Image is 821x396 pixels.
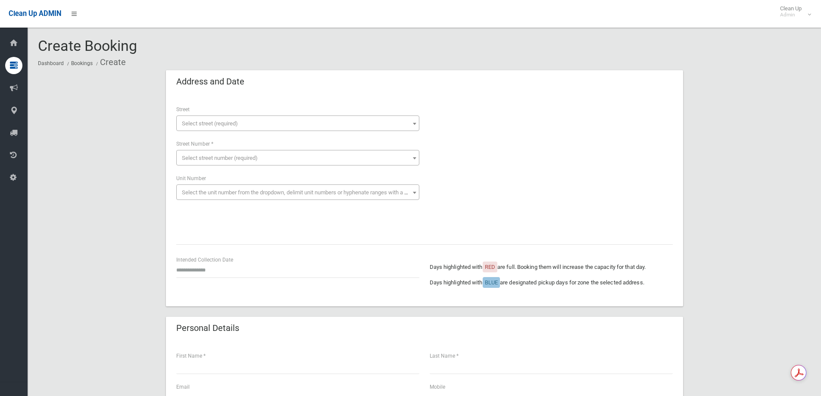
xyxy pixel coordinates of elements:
span: Select the unit number from the dropdown, delimit unit numbers or hyphenate ranges with a comma [182,189,423,196]
span: BLUE [485,279,498,286]
a: Dashboard [38,60,64,66]
span: RED [485,264,495,270]
p: Days highlighted with are full. Booking them will increase the capacity for that day. [430,262,673,272]
span: Create Booking [38,37,137,54]
span: Clean Up ADMIN [9,9,61,18]
span: Select street (required) [182,120,238,127]
a: Bookings [71,60,93,66]
p: Days highlighted with are designated pickup days for zone the selected address. [430,278,673,288]
span: Clean Up [776,5,810,18]
span: Select street number (required) [182,155,258,161]
header: Personal Details [166,320,250,337]
li: Create [94,54,126,70]
header: Address and Date [166,73,255,90]
small: Admin [780,12,802,18]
